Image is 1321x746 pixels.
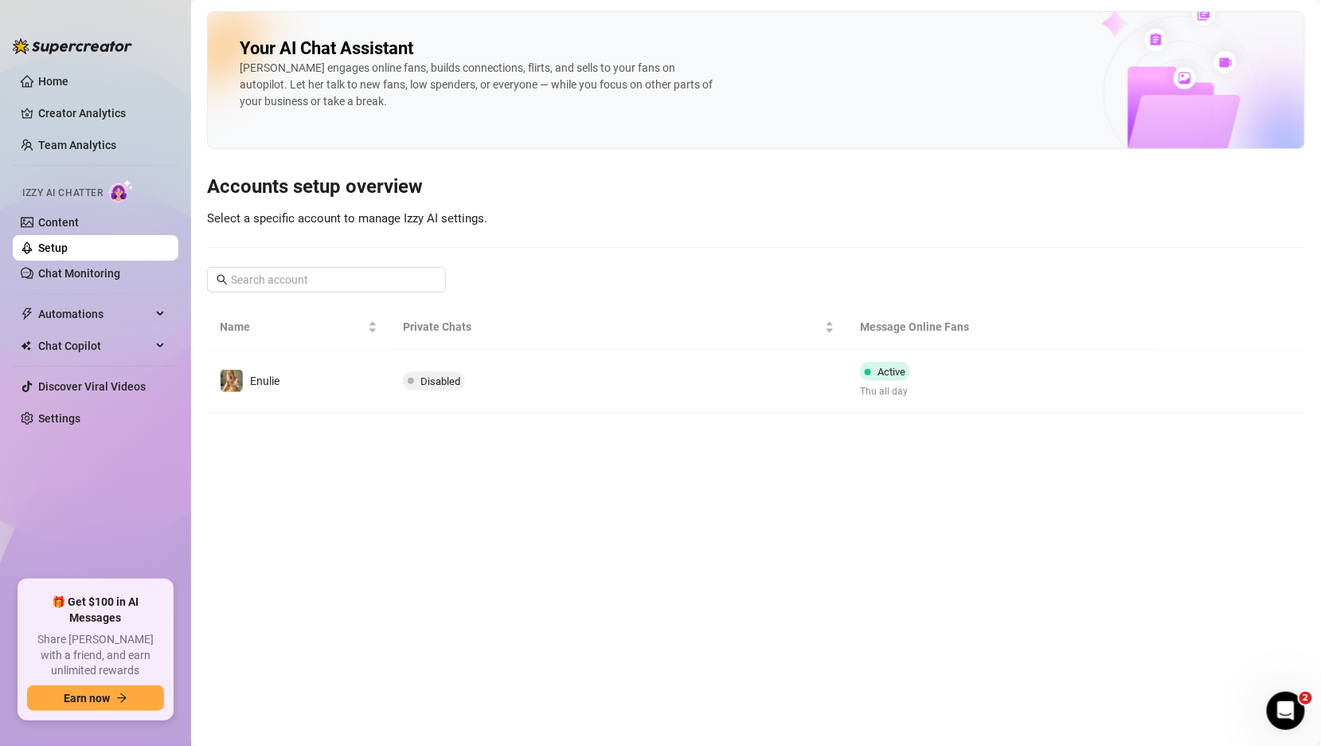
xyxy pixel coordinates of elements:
[1267,692,1305,730] iframe: Intercom live chat
[240,60,717,110] div: [PERSON_NAME] engages online fans, builds connections, flirts, and sells to your fans on autopilo...
[38,412,80,425] a: Settings
[38,139,116,151] a: Team Analytics
[38,100,166,126] a: Creator Analytics
[38,301,151,327] span: Automations
[240,37,413,60] h2: Your AI Chat Assistant
[38,75,68,88] a: Home
[403,318,823,336] span: Private Chats
[27,595,164,626] span: 🎁 Get $100 in AI Messages
[390,305,848,349] th: Private Chats
[231,271,424,289] input: Search account
[217,274,228,285] span: search
[38,216,79,229] a: Content
[27,685,164,711] button: Earn nowarrow-right
[22,186,103,201] span: Izzy AI Chatter
[38,380,146,393] a: Discover Viral Videos
[250,375,279,387] span: Enulie
[21,340,31,351] img: Chat Copilot
[207,175,1305,200] h3: Accounts setup overview
[207,211,487,226] span: Select a specific account to manage Izzy AI settings.
[420,375,460,387] span: Disabled
[221,370,243,392] img: Enulie
[220,318,365,336] span: Name
[38,333,151,359] span: Chat Copilot
[877,366,905,378] span: Active
[847,305,1152,349] th: Message Online Fans
[860,384,916,399] span: Thu all day
[13,38,132,54] img: logo-BBDzfeDw.svg
[116,693,127,704] span: arrow-right
[27,632,164,679] span: Share [PERSON_NAME] with a friend, and earn unlimited rewards
[109,179,134,202] img: AI Chatter
[38,267,120,280] a: Chat Monitoring
[38,241,68,254] a: Setup
[64,692,110,705] span: Earn now
[207,305,390,349] th: Name
[21,308,33,320] span: thunderbolt
[1300,692,1312,705] span: 2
